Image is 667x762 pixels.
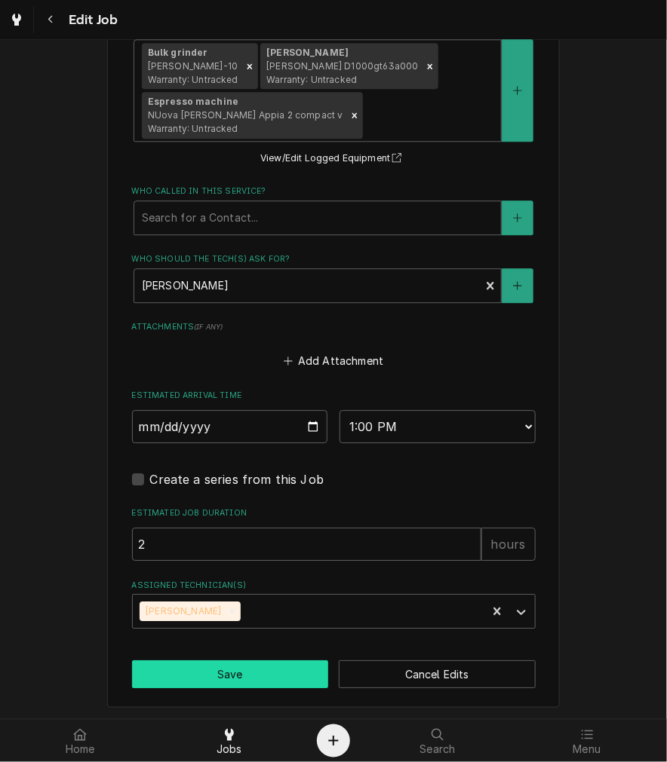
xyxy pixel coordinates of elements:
div: Remove Damon Rinehart [224,601,241,621]
strong: Espresso machine [148,96,239,107]
button: View/Edit Logged Equipment [258,148,409,167]
button: Save [132,660,329,688]
button: Navigate back [37,6,64,33]
label: Who should the tech(s) ask for? [132,253,536,265]
div: Remove [object Object] [422,43,438,90]
button: Create New Contact [502,268,533,303]
div: Button Group [132,660,536,688]
button: Create New Equipment [502,39,533,142]
div: Who should the tech(s) ask for? [132,253,536,302]
input: Date [132,410,328,443]
div: Equipment [132,25,536,167]
button: Cancel Edits [339,660,536,688]
svg: Create New Equipment [513,85,522,96]
label: Estimated Arrival Time [132,390,536,402]
a: Home [6,723,154,759]
div: Remove [object Object] [346,92,363,139]
div: [PERSON_NAME] [140,601,224,621]
div: Button Group Row [132,660,536,688]
span: [PERSON_NAME]-10 Warranty: Untracked [148,60,238,85]
button: Create Object [317,724,350,757]
a: Menu [513,723,661,759]
div: Estimated Arrival Time [132,390,536,443]
label: Assigned Technician(s) [132,580,536,592]
label: Attachments [132,321,536,333]
svg: Create New Contact [513,280,522,291]
div: Remove [object Object] [241,43,258,90]
span: Search [420,744,456,756]
a: Go to Jobs [3,6,30,33]
span: Menu [573,744,601,756]
label: Who called in this service? [132,185,536,197]
div: hours [481,528,536,561]
strong: Bulk grinder [148,47,208,58]
div: Assigned Technician(s) [132,580,536,629]
div: Attachments [132,321,536,371]
a: Jobs [155,723,303,759]
button: Add Attachment [281,350,386,371]
span: Edit Job [64,10,118,30]
span: Home [66,744,95,756]
span: ( if any ) [194,323,223,331]
span: NUova [PERSON_NAME] Appia 2 compact v Warranty: Untracked [148,109,343,134]
div: Estimated Job Duration [132,507,536,561]
svg: Create New Contact [513,213,522,223]
select: Time Select [340,410,536,443]
strong: [PERSON_NAME] [266,47,349,58]
a: Search [364,723,512,759]
span: Jobs [217,744,242,756]
div: Who called in this service? [132,185,536,234]
button: Create New Contact [502,200,533,235]
span: [PERSON_NAME] D1000gt63a000 Warranty: Untracked [266,60,418,85]
label: Estimated Job Duration [132,507,536,519]
label: Create a series from this Job [150,470,324,488]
